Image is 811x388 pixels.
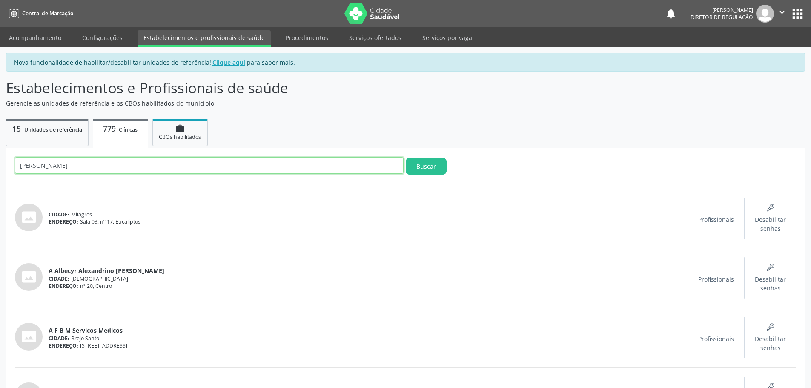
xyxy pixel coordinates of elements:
[755,275,786,293] span: Desabilitar senhas
[766,204,775,212] ion-icon: key outline
[49,335,69,342] span: CIDADE:
[49,282,688,290] div: nº 20, Centro
[712,323,720,331] ion-icon: people outline
[49,335,688,342] div: Brejo Santo
[49,326,123,335] span: A F B M Servicos Medicos
[49,218,78,225] span: ENDEREÇO:
[76,30,129,45] a: Configurações
[21,269,37,285] i: photo_size_select_actual
[756,5,774,23] img: img
[698,275,734,284] span: Profissionais
[212,58,245,66] u: Clique aqui
[3,30,67,45] a: Acompanhamento
[691,14,753,21] span: Diretor de regulação
[49,342,78,349] span: ENDEREÇO:
[777,8,787,17] i: 
[755,334,786,352] span: Desabilitar senhas
[6,6,73,20] a: Central de Marcação
[175,124,185,133] i: work
[774,5,790,23] button: 
[766,263,775,272] ion-icon: key outline
[416,30,478,45] a: Serviços por vaga
[280,30,334,45] a: Procedimentos
[49,211,69,218] span: CIDADE:
[665,8,677,20] button: notifications
[6,99,565,108] p: Gerencie as unidades de referência e os CBOs habilitados do município
[698,215,734,224] span: Profissionais
[22,10,73,17] span: Central de Marcação
[49,218,688,225] div: Sala 03, nº 17, Eucaliptos
[691,6,753,14] div: [PERSON_NAME]
[755,215,786,233] span: Desabilitar senhas
[138,30,271,47] a: Estabelecimentos e profissionais de saúde
[103,124,116,134] span: 779
[343,30,407,45] a: Serviços ofertados
[49,275,688,282] div: [DEMOGRAPHIC_DATA]
[159,133,201,141] span: CBOs habilitados
[49,282,78,290] span: ENDEREÇO:
[698,334,734,343] span: Profissionais
[12,124,21,134] span: 15
[49,275,69,282] span: CIDADE:
[6,53,805,72] div: Nova funcionalidade de habilitar/desabilitar unidades de referência! para saber mais.
[49,211,688,218] div: Milagres
[211,58,247,67] a: Clique aqui
[712,204,720,212] ion-icon: people outline
[119,126,138,133] span: Clínicas
[766,323,775,331] ion-icon: key outline
[49,342,688,349] div: [STREET_ADDRESS]
[49,266,164,275] span: A Albecyr Alexandrino [PERSON_NAME]
[6,78,565,99] p: Estabelecimentos e Profissionais de saúde
[24,126,82,133] span: Unidades de referência
[21,210,37,225] i: photo_size_select_actual
[15,157,404,174] input: Informe o nome da clínica
[21,329,37,344] i: photo_size_select_actual
[712,263,720,272] ion-icon: people outline
[790,6,805,21] button: apps
[406,158,447,175] button: Buscar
